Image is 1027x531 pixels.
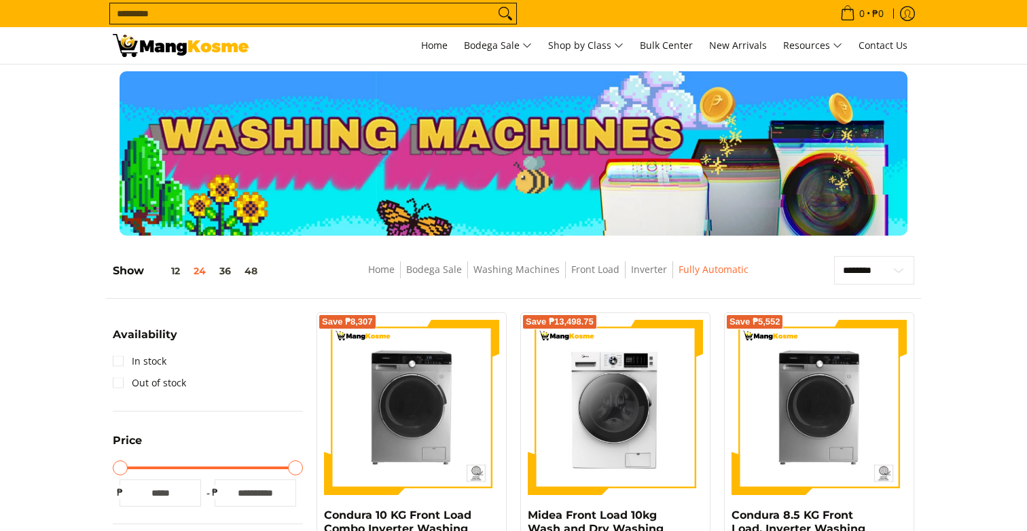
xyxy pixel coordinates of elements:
button: 24 [187,265,213,276]
a: Washing Machines [473,263,560,276]
span: ₱ [208,486,221,499]
a: Inverter [631,263,667,276]
span: 0 [857,9,867,18]
nav: Breadcrumbs [303,261,814,292]
span: Save ₱13,498.75 [526,318,594,326]
nav: Main Menu [262,27,914,64]
span: Home [421,39,448,52]
span: • [836,6,888,21]
img: Condura 10 KG Front Load Combo Inverter Washing Machine (Premium) [324,320,499,495]
span: Contact Us [859,39,907,52]
img: Condura 8.5 KG Front Load, Inverter Washing Machine (Premium) [732,320,907,495]
a: Bodega Sale [457,27,539,64]
a: Home [368,263,395,276]
span: Bodega Sale [464,37,532,54]
button: 12 [144,265,187,276]
span: Availability [113,329,177,340]
span: Save ₱5,552 [729,318,780,326]
button: 48 [238,265,264,276]
a: Bodega Sale [406,263,462,276]
a: Shop by Class [541,27,630,64]
span: New Arrivals [709,39,767,52]
span: Resources [783,37,842,54]
span: Shop by Class [548,37,624,54]
a: Home [414,27,454,64]
summary: Open [113,329,177,350]
img: Midea Front Load 10kg Wash and Dry Washing Machine (Class A) [528,320,703,495]
button: Search [494,3,516,24]
h5: Show [113,264,264,278]
a: Out of stock [113,372,186,394]
a: New Arrivals [702,27,774,64]
a: Contact Us [852,27,914,64]
span: Bulk Center [640,39,693,52]
span: Fully Automatic [679,261,749,278]
img: Washing Machines l Mang Kosme: Home Appliances Warehouse Sale Partner Front Load Inverter Fully A... [113,34,249,57]
span: Price [113,435,142,446]
a: Front Load [571,263,619,276]
a: In stock [113,350,166,372]
button: 36 [213,265,238,276]
span: Save ₱8,307 [322,318,373,326]
span: ₱0 [870,9,886,18]
a: Resources [776,27,849,64]
a: Bulk Center [633,27,700,64]
span: ₱ [113,486,126,499]
summary: Open [113,435,142,456]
